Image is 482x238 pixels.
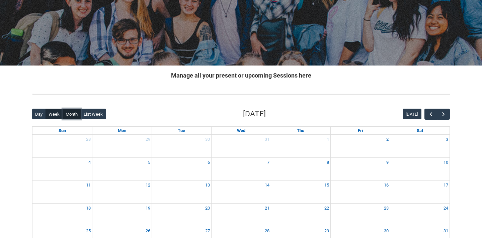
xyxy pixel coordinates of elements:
[325,158,330,167] a: Go to January 8, 2026
[263,226,271,236] a: Go to January 28, 2026
[57,127,67,135] a: Sunday
[206,158,211,167] a: Go to January 6, 2026
[385,135,390,144] a: Go to January 2, 2026
[63,109,81,119] button: Month
[442,226,450,236] a: Go to January 31, 2026
[144,181,152,190] a: Go to January 12, 2026
[144,204,152,213] a: Go to January 19, 2026
[390,157,450,181] td: Go to January 10, 2026
[442,158,450,167] a: Go to January 10, 2026
[263,204,271,213] a: Go to January 21, 2026
[32,157,92,181] td: Go to January 4, 2026
[330,135,390,157] td: Go to January 2, 2026
[176,127,186,135] a: Tuesday
[323,181,330,190] a: Go to January 15, 2026
[85,135,92,144] a: Go to December 28, 2025
[87,158,92,167] a: Go to January 4, 2026
[323,226,330,236] a: Go to January 29, 2026
[383,204,390,213] a: Go to January 23, 2026
[152,157,211,181] td: Go to January 6, 2026
[325,135,330,144] a: Go to January 1, 2026
[152,203,211,226] td: Go to January 20, 2026
[442,181,450,190] a: Go to January 17, 2026
[263,181,271,190] a: Go to January 14, 2026
[390,135,450,157] td: Go to January 3, 2026
[152,181,211,204] td: Go to January 13, 2026
[85,204,92,213] a: Go to January 18, 2026
[32,109,46,119] button: Day
[390,181,450,204] td: Go to January 17, 2026
[204,135,211,144] a: Go to December 30, 2025
[211,181,271,204] td: Go to January 14, 2026
[383,226,390,236] a: Go to January 30, 2026
[152,135,211,157] td: Go to December 30, 2025
[424,109,437,120] button: Previous Month
[32,71,450,80] h2: Manage all your present or upcoming Sessions here
[211,157,271,181] td: Go to January 7, 2026
[144,226,152,236] a: Go to January 26, 2026
[204,226,211,236] a: Go to January 27, 2026
[271,181,330,204] td: Go to January 15, 2026
[243,108,266,120] h2: [DATE]
[92,181,152,204] td: Go to January 12, 2026
[296,127,306,135] a: Thursday
[85,226,92,236] a: Go to January 25, 2026
[271,157,330,181] td: Go to January 8, 2026
[32,203,92,226] td: Go to January 18, 2026
[204,181,211,190] a: Go to January 13, 2026
[403,109,421,119] button: [DATE]
[85,181,92,190] a: Go to January 11, 2026
[442,204,450,213] a: Go to January 24, 2026
[32,181,92,204] td: Go to January 11, 2026
[271,203,330,226] td: Go to January 22, 2026
[32,135,92,157] td: Go to December 28, 2025
[445,135,450,144] a: Go to January 3, 2026
[116,127,128,135] a: Monday
[390,203,450,226] td: Go to January 24, 2026
[32,91,450,98] img: REDU_GREY_LINE
[211,203,271,226] td: Go to January 21, 2026
[236,127,247,135] a: Wednesday
[46,109,63,119] button: Week
[437,109,450,120] button: Next Month
[330,181,390,204] td: Go to January 16, 2026
[330,157,390,181] td: Go to January 9, 2026
[385,158,390,167] a: Go to January 9, 2026
[204,204,211,213] a: Go to January 20, 2026
[266,158,271,167] a: Go to January 7, 2026
[356,127,364,135] a: Friday
[383,181,390,190] a: Go to January 16, 2026
[211,135,271,157] td: Go to December 31, 2025
[81,109,106,119] button: List Week
[330,203,390,226] td: Go to January 23, 2026
[323,204,330,213] a: Go to January 22, 2026
[144,135,152,144] a: Go to December 29, 2025
[92,157,152,181] td: Go to January 5, 2026
[263,135,271,144] a: Go to December 31, 2025
[147,158,152,167] a: Go to January 5, 2026
[415,127,424,135] a: Saturday
[92,203,152,226] td: Go to January 19, 2026
[92,135,152,157] td: Go to December 29, 2025
[271,135,330,157] td: Go to January 1, 2026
